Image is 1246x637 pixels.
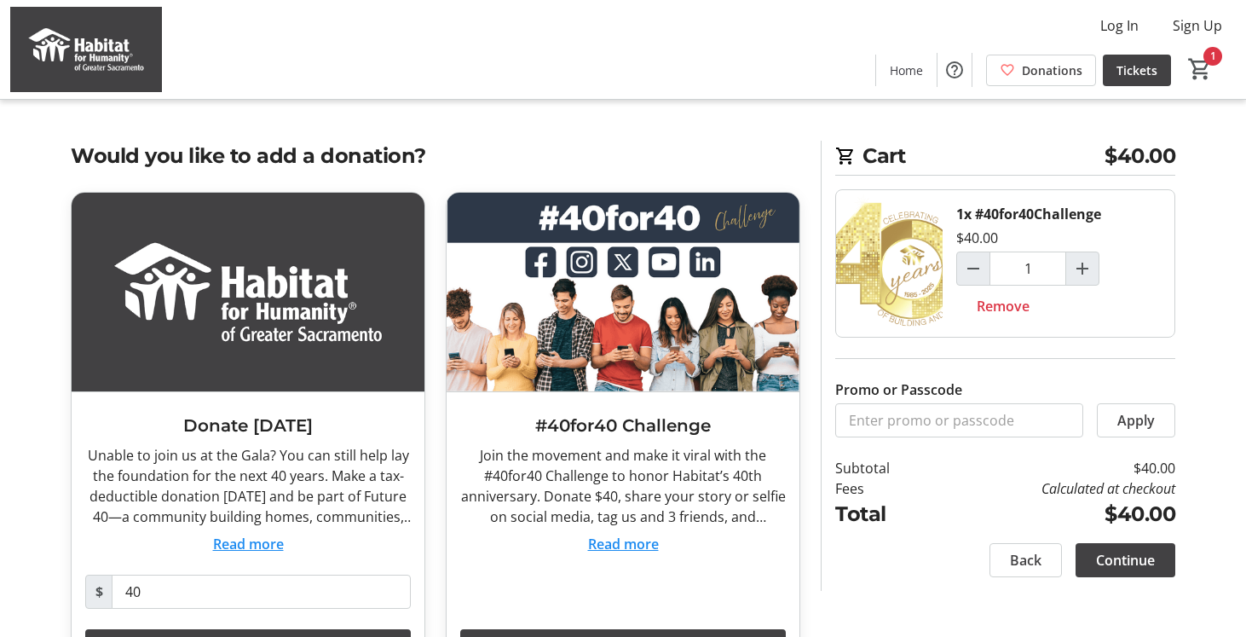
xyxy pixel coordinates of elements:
[1097,403,1175,437] button: Apply
[112,575,411,609] input: Donation Amount
[1117,410,1155,431] span: Apply
[1185,54,1215,84] button: Cart
[835,403,1083,437] input: Enter promo or passcode
[835,458,934,478] td: Subtotal
[1066,252,1099,285] button: Increment by one
[835,141,1175,176] h2: Cart
[1100,15,1139,36] span: Log In
[835,499,934,530] td: Total
[588,534,659,554] button: Read more
[934,499,1175,530] td: $40.00
[876,55,937,86] a: Home
[956,289,1050,323] button: Remove
[937,53,972,87] button: Help
[836,190,943,337] img: #40for40Challenge
[1159,12,1236,39] button: Sign Up
[890,61,923,79] span: Home
[1116,61,1157,79] span: Tickets
[460,413,786,438] h3: #40for40 Challenge
[835,478,934,499] td: Fees
[1010,550,1041,570] span: Back
[957,252,989,285] button: Decrement by one
[1105,141,1175,171] span: $40.00
[1103,55,1171,86] a: Tickets
[85,445,411,527] div: Unable to join us at the Gala? You can still help lay the foundation for the next 40 years. Make ...
[1087,12,1152,39] button: Log In
[989,543,1062,577] button: Back
[85,575,112,609] span: $
[1173,15,1222,36] span: Sign Up
[447,193,799,391] img: #40for40 Challenge
[72,193,424,391] img: Donate Today
[213,534,284,554] button: Read more
[1022,61,1082,79] span: Donations
[71,141,800,171] h2: Would you like to add a donation?
[977,296,1030,316] span: Remove
[460,445,786,527] div: Join the movement and make it viral with the #40for40 Challenge to honor Habitat’s 40th anniversa...
[934,458,1175,478] td: $40.00
[835,379,962,400] label: Promo or Passcode
[956,228,998,248] div: $40.00
[934,478,1175,499] td: Calculated at checkout
[956,204,1101,224] div: 1x #40for40Challenge
[986,55,1096,86] a: Donations
[989,252,1066,286] input: #40for40Challenge Quantity
[10,7,162,92] img: Habitat for Humanity of Greater Sacramento's Logo
[85,413,411,438] h3: Donate [DATE]
[1096,550,1155,570] span: Continue
[1076,543,1175,577] button: Continue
